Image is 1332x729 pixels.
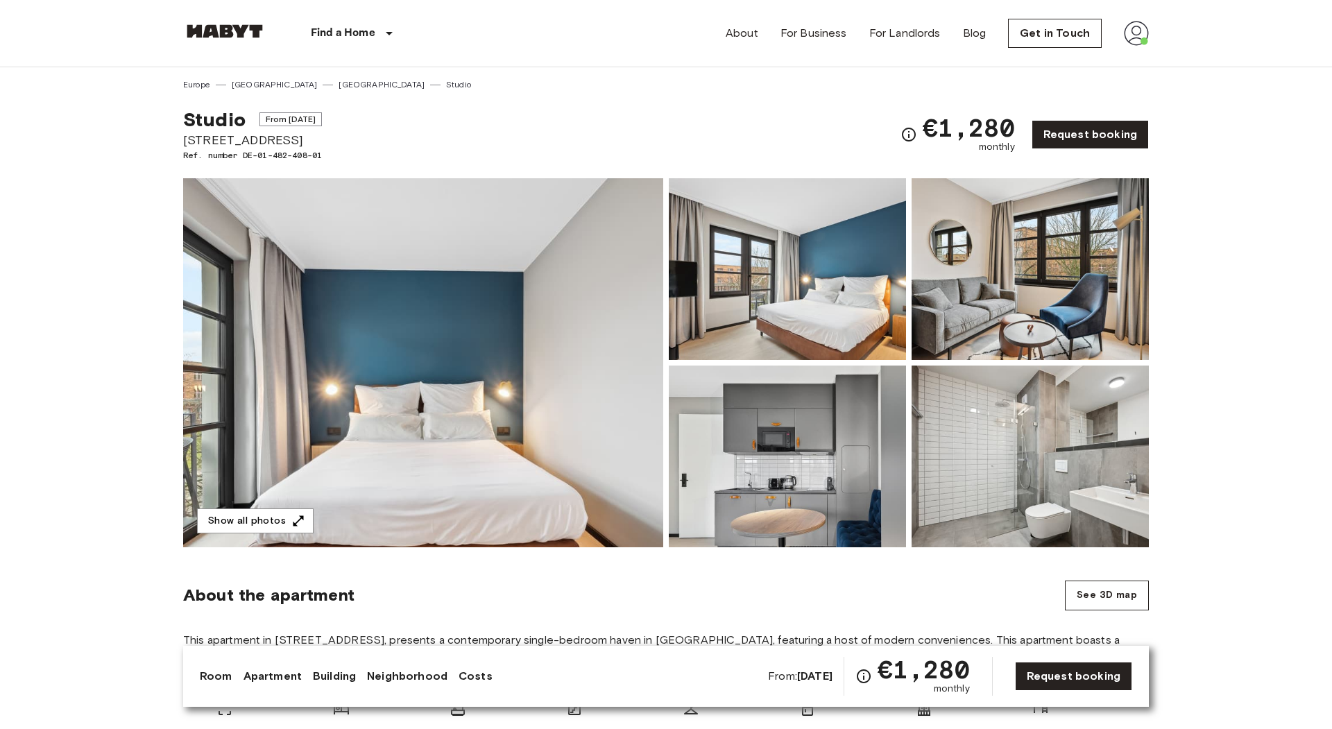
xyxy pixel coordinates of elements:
span: From: [768,669,832,684]
span: monthly [934,682,970,696]
a: Apartment [244,668,302,685]
a: Neighborhood [367,668,447,685]
a: Costs [459,668,493,685]
a: Request booking [1032,120,1149,149]
img: Picture of unit DE-01-482-408-01 [912,366,1149,547]
a: Request booking [1015,662,1132,691]
span: From [DATE] [259,112,323,126]
svg: Check cost overview for full price breakdown. Please note that discounts apply to new joiners onl... [855,668,872,685]
b: [DATE] [797,669,832,683]
p: Find a Home [311,25,375,42]
a: [GEOGRAPHIC_DATA] [232,78,318,91]
img: Picture of unit DE-01-482-408-01 [912,178,1149,360]
svg: Check cost overview for full price breakdown. Please note that discounts apply to new joiners onl... [900,126,917,143]
img: avatar [1124,21,1149,46]
a: Blog [963,25,987,42]
a: Studio [446,78,471,91]
span: Studio [183,108,246,131]
span: monthly [979,140,1015,154]
span: Ref. number DE-01-482-408-01 [183,149,322,162]
img: Picture of unit DE-01-482-408-01 [669,366,906,547]
img: Picture of unit DE-01-482-408-01 [669,178,906,360]
a: For Business [780,25,847,42]
a: [GEOGRAPHIC_DATA] [339,78,425,91]
img: Habyt [183,24,266,38]
button: See 3D map [1065,581,1149,610]
span: This apartment in [STREET_ADDRESS], presents a contemporary single-bedroom haven in [GEOGRAPHIC_D... [183,633,1149,678]
a: Room [200,668,232,685]
a: For Landlords [869,25,941,42]
button: Show all photos [197,508,314,534]
a: Europe [183,78,210,91]
a: Get in Touch [1008,19,1102,48]
a: Building [313,668,356,685]
span: €1,280 [923,115,1015,140]
span: About the apartment [183,585,355,606]
img: Marketing picture of unit DE-01-482-408-01 [183,178,663,547]
span: [STREET_ADDRESS] [183,131,322,149]
a: About [726,25,758,42]
span: €1,280 [878,657,970,682]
